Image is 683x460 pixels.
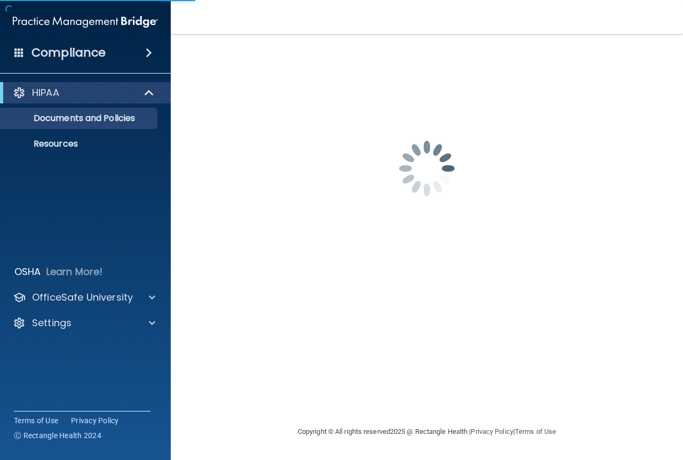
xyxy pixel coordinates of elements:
div: Copyright © All rights reserved 2025 @ Rectangle Health | | [232,415,622,449]
p: HIPAA [32,86,59,99]
img: PMB logo [13,11,158,33]
a: OfficeSafe University [13,291,155,304]
a: Privacy Policy [71,415,119,426]
a: Terms of Use [14,415,58,426]
a: Privacy Policy [471,427,513,435]
p: Settings [32,317,72,329]
a: Settings [13,317,155,329]
span: Ⓒ Rectangle Health 2024 [14,430,101,441]
p: Documents and Policies [7,113,153,124]
p: Learn More! [46,265,103,278]
p: Resources [7,139,153,149]
h4: Compliance [31,45,106,60]
p: OfficeSafe University [32,291,133,304]
p: OSHA [14,265,41,278]
img: spinner.e123f6fc.gif [374,115,480,222]
a: HIPAA [13,86,155,99]
a: Terms of Use [515,427,556,435]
